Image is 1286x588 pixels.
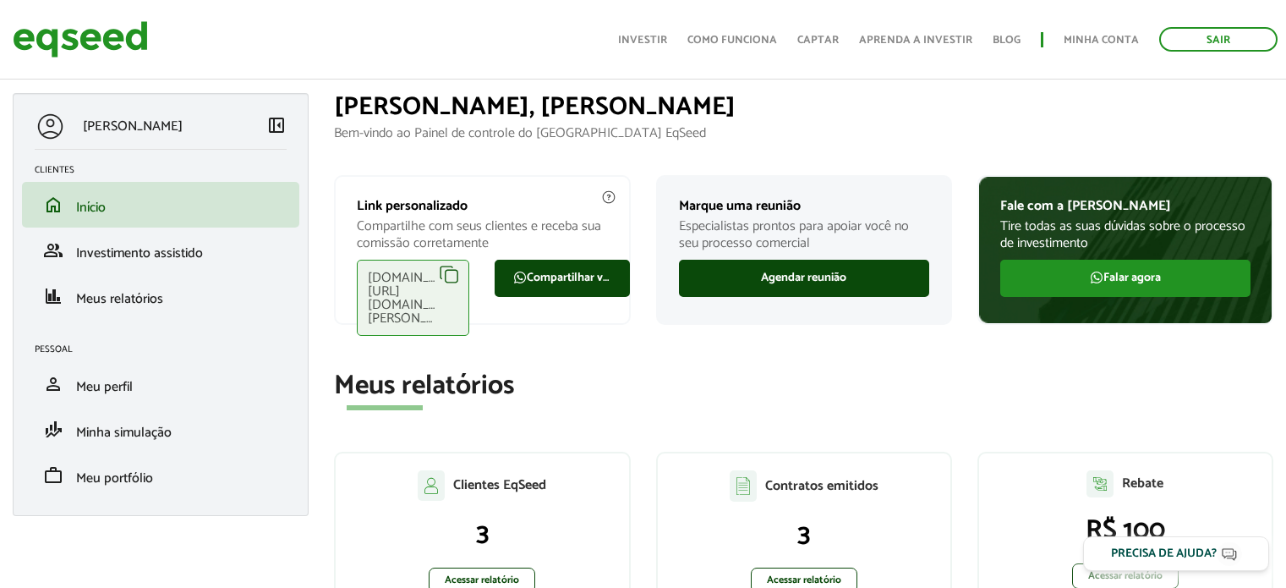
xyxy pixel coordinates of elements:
a: homeInício [35,195,287,215]
p: Clientes EqSeed [453,477,546,493]
p: 3 [675,519,933,551]
p: Tire todas as suas dúvidas sobre o processo de investimento [1000,218,1250,250]
p: Bem-vindo ao Painel de controle do [GEOGRAPHIC_DATA] EqSeed [334,125,1273,141]
span: finance_mode [43,420,63,440]
p: Marque uma reunião [679,198,929,214]
span: person [43,374,63,394]
p: [PERSON_NAME] [83,118,183,135]
span: work [43,465,63,486]
p: Contratos emitidos [765,478,878,494]
a: Aprenda a investir [859,35,972,46]
span: left_panel_close [266,115,287,135]
a: Investir [618,35,667,46]
span: Investimento assistido [76,242,203,265]
a: Colapsar menu [266,115,287,139]
a: Minha conta [1064,35,1139,46]
a: finance_modeMinha simulação [35,420,287,440]
img: FaWhatsapp.svg [1090,271,1103,284]
a: personMeu perfil [35,374,287,394]
span: Início [76,196,106,219]
li: Início [22,182,299,228]
img: FaWhatsapp.svg [513,271,527,284]
li: Minha simulação [22,407,299,453]
span: finance [43,286,63,306]
div: [DOMAIN_NAME][URL][DOMAIN_NAME][PERSON_NAME] [357,260,469,336]
img: agent-contratos.svg [730,470,757,502]
a: Agendar reunião [679,260,929,297]
li: Meu portfólio [22,453,299,498]
a: financeMeus relatórios [35,286,287,306]
h1: [PERSON_NAME], [PERSON_NAME] [334,93,1273,121]
a: Captar [797,35,839,46]
img: agent-meulink-info2.svg [601,190,616,205]
span: group [43,240,63,261]
h2: Clientes [35,165,299,175]
p: Especialistas prontos para apoiar você no seu processo comercial [679,218,929,250]
span: Meu perfil [76,376,133,398]
a: Compartilhar via WhatsApp [495,260,630,297]
img: agent-clientes.svg [418,470,445,501]
span: Meu portfólio [76,467,153,490]
a: Falar agora [1000,260,1250,297]
a: Blog [993,35,1021,46]
p: Compartilhe com seus clientes e receba sua comissão corretamente [357,218,607,250]
a: Como funciona [687,35,777,46]
h2: Meus relatórios [334,371,1273,401]
p: Rebate [1122,475,1163,492]
span: Minha simulação [76,421,172,444]
li: Investimento assistido [22,228,299,273]
p: R$ 100 [996,514,1255,547]
p: Link personalizado [357,198,607,214]
li: Meus relatórios [22,273,299,319]
img: EqSeed [13,17,148,62]
h2: Pessoal [35,344,299,354]
li: Meu perfil [22,361,299,407]
span: home [43,195,63,215]
p: 3 [353,518,611,550]
a: Sair [1159,27,1278,52]
a: workMeu portfólio [35,465,287,486]
p: Fale com a [PERSON_NAME] [1000,198,1250,214]
span: Meus relatórios [76,288,163,310]
a: groupInvestimento assistido [35,240,287,261]
img: agent-relatorio.svg [1086,470,1114,497]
